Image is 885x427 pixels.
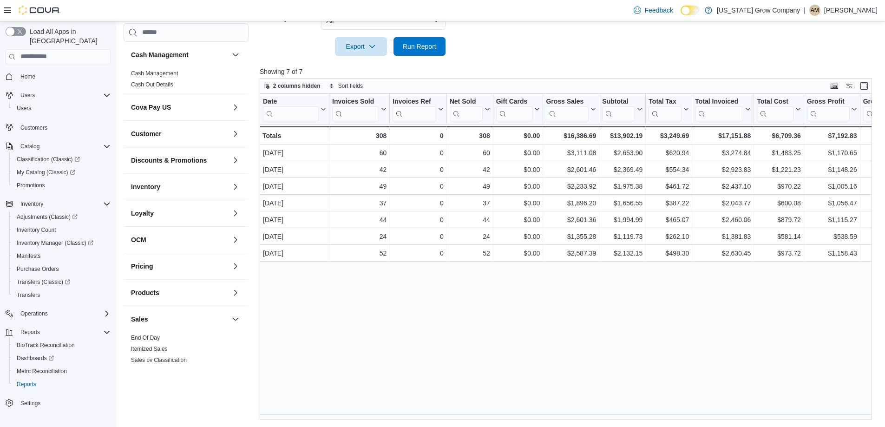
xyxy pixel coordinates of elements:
[13,167,79,178] a: My Catalog (Classic)
[450,147,490,158] div: 60
[757,130,800,141] div: $6,709.36
[230,261,241,272] button: Pricing
[263,231,326,242] div: [DATE]
[496,98,540,121] button: Gift Cards
[17,381,36,388] span: Reports
[807,214,857,225] div: $1,115.27
[13,263,111,275] span: Purchase Orders
[332,164,387,175] div: 42
[20,328,40,336] span: Reports
[393,98,436,106] div: Invoices Ref
[649,147,689,158] div: $620.94
[341,37,381,56] span: Export
[131,156,228,165] button: Discounts & Promotions
[13,103,111,114] span: Users
[131,81,173,88] span: Cash Out Details
[263,98,319,121] div: Date
[695,231,751,242] div: $1,381.83
[13,340,111,351] span: BioTrack Reconciliation
[17,252,40,260] span: Manifests
[807,197,857,209] div: $1,056.47
[393,164,443,175] div: 0
[263,181,326,192] div: [DATE]
[20,124,47,131] span: Customers
[602,98,642,121] button: Subtotal
[13,211,111,223] span: Adjustments (Classic)
[131,345,168,353] span: Itemized Sales
[332,98,379,106] div: Invoices Sold
[403,42,436,51] span: Run Report
[2,396,114,410] button: Settings
[263,98,326,121] button: Date
[263,98,319,106] div: Date
[131,235,146,244] h3: OCM
[602,248,642,259] div: $2,132.15
[230,49,241,60] button: Cash Management
[13,353,111,364] span: Dashboards
[546,98,589,106] div: Gross Sales
[17,308,52,319] button: Operations
[332,98,379,121] div: Invoices Sold
[17,213,78,221] span: Adjustments (Classic)
[131,288,159,297] h3: Products
[496,197,540,209] div: $0.00
[649,130,689,141] div: $3,249.69
[757,98,800,121] button: Total Cost
[17,327,111,338] span: Reports
[13,289,111,301] span: Transfers
[809,5,820,16] div: Armondo Martinez
[695,98,751,121] button: Total Invoiced
[230,128,241,139] button: Customer
[804,5,806,16] p: |
[230,155,241,166] button: Discounts & Promotions
[131,129,228,138] button: Customer
[602,130,642,141] div: $13,902.19
[17,368,67,375] span: Metrc Reconciliation
[17,105,31,112] span: Users
[546,231,596,242] div: $1,355.28
[332,130,387,141] div: 308
[757,214,800,225] div: $879.72
[17,141,111,152] span: Catalog
[325,80,367,92] button: Sort fields
[20,200,43,208] span: Inventory
[9,378,114,391] button: Reports
[649,98,682,121] div: Total Tax
[13,366,71,377] a: Metrc Reconciliation
[811,5,819,16] span: AM
[17,308,111,319] span: Operations
[546,98,589,121] div: Gross Sales
[332,181,387,192] div: 49
[602,98,635,121] div: Subtotal
[230,314,241,325] button: Sales
[9,276,114,289] a: Transfers (Classic)
[807,98,850,106] div: Gross Profit
[131,129,161,138] h3: Customer
[131,335,160,341] a: End Of Day
[393,147,443,158] div: 0
[602,181,642,192] div: $1,975.38
[546,130,596,141] div: $16,386.69
[17,239,93,247] span: Inventory Manager (Classic)
[230,287,241,298] button: Products
[332,147,387,158] div: 60
[496,214,540,225] div: $0.00
[649,231,689,242] div: $262.10
[2,197,114,210] button: Inventory
[17,156,80,163] span: Classification (Classic)
[649,164,689,175] div: $554.34
[262,130,326,141] div: Totals
[17,71,111,82] span: Home
[602,98,635,106] div: Subtotal
[9,179,114,192] button: Promotions
[2,70,114,83] button: Home
[17,71,39,82] a: Home
[17,342,75,349] span: BioTrack Reconciliation
[9,153,114,166] a: Classification (Classic)
[131,156,207,165] h3: Discounts & Promotions
[9,250,114,263] button: Manifests
[17,265,59,273] span: Purchase Orders
[13,276,74,288] a: Transfers (Classic)
[681,15,681,16] span: Dark Mode
[13,276,111,288] span: Transfers (Classic)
